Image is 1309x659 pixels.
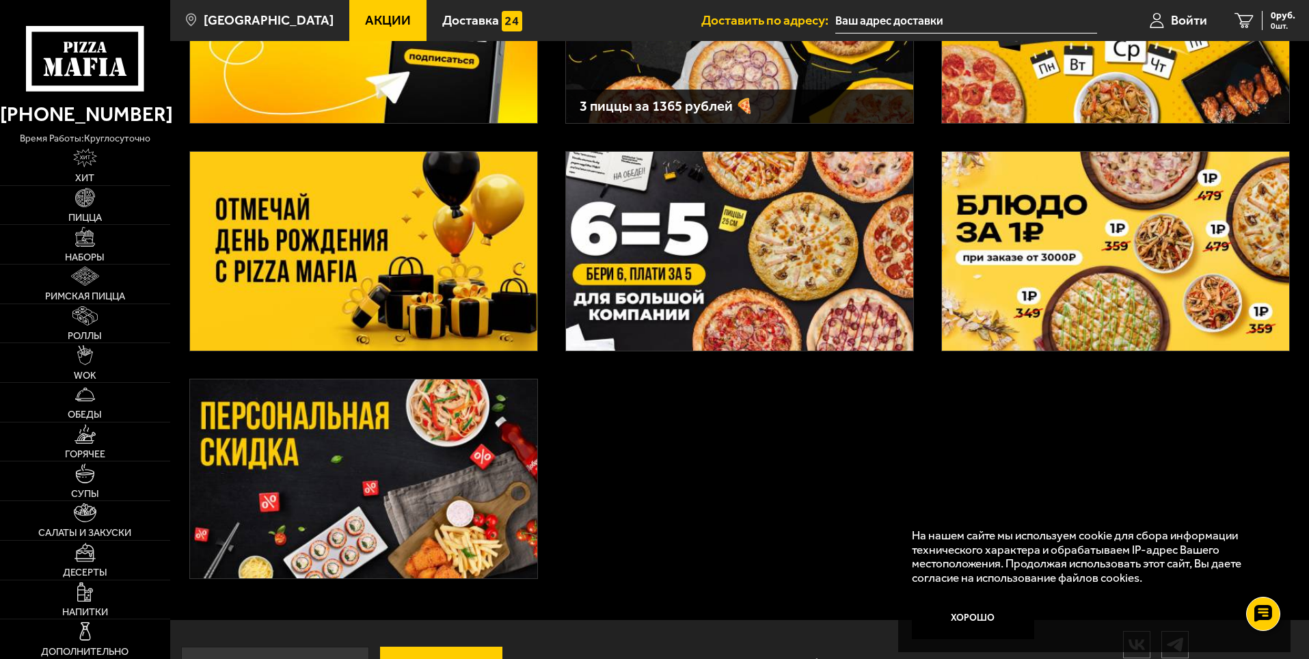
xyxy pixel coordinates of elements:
[68,213,102,222] span: Пицца
[835,8,1097,33] input: Ваш адрес доставки
[62,607,108,617] span: Напитки
[1271,22,1295,30] span: 0 шт.
[65,449,105,459] span: Горячее
[68,409,102,419] span: Обеды
[580,99,900,113] h3: 3 пиццы за 1365 рублей 🍕
[701,14,835,27] span: Доставить по адресу:
[912,598,1035,639] button: Хорошо
[74,371,96,380] span: WOK
[502,11,522,31] img: 15daf4d41897b9f0e9f617042186c801.svg
[365,14,411,27] span: Акции
[65,252,105,262] span: Наборы
[75,173,94,183] span: Хит
[912,528,1269,585] p: На нашем сайте мы используем cookie для сбора информации технического характера и обрабатываем IP...
[1271,11,1295,21] span: 0 руб.
[41,647,129,656] span: Дополнительно
[442,14,499,27] span: Доставка
[1171,14,1207,27] span: Войти
[63,567,107,577] span: Десерты
[45,291,125,301] span: Римская пицца
[68,331,102,340] span: Роллы
[38,528,131,537] span: Салаты и закуски
[204,14,334,27] span: [GEOGRAPHIC_DATA]
[71,489,99,498] span: Супы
